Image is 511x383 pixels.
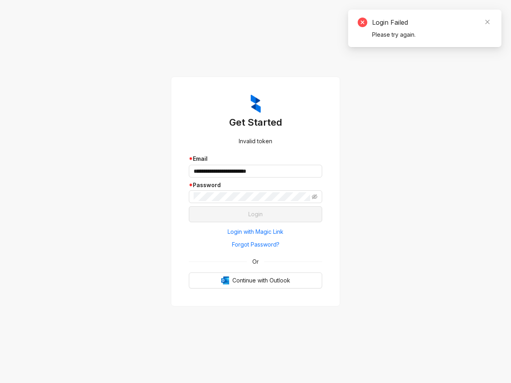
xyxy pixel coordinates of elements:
[189,238,322,251] button: Forgot Password?
[189,154,322,163] div: Email
[312,194,317,199] span: eye-invisible
[372,18,492,27] div: Login Failed
[232,276,290,285] span: Continue with Outlook
[189,181,322,190] div: Password
[228,227,283,236] span: Login with Magic Link
[189,272,322,288] button: OutlookContinue with Outlook
[251,95,261,113] img: ZumaIcon
[247,257,264,266] span: Or
[189,225,322,238] button: Login with Magic Link
[189,206,322,222] button: Login
[358,18,367,27] span: close-circle
[232,240,279,249] span: Forgot Password?
[189,116,322,129] h3: Get Started
[221,276,229,284] img: Outlook
[372,30,492,39] div: Please try again.
[483,18,492,26] a: Close
[189,137,322,146] div: Invalid token
[485,19,490,25] span: close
